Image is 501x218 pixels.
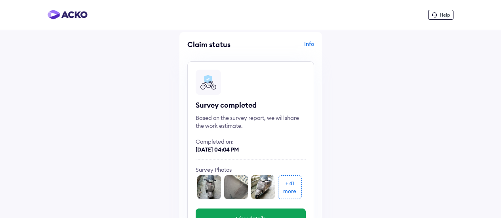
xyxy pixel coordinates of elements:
[253,40,314,55] div: Info
[196,166,306,174] div: Survey Photos
[196,138,306,146] div: Completed on:
[196,114,306,130] div: Based on the survey report, we will share the work estimate.
[224,175,248,199] img: front
[48,10,88,19] img: horizontal-gradient.png
[440,12,450,18] span: Help
[251,175,275,199] img: front_l_corner
[196,146,306,154] div: [DATE] 04:04 PM
[187,40,249,49] div: Claim status
[197,175,221,199] img: front
[286,179,294,187] div: + 41
[283,187,296,195] div: more
[196,100,306,110] div: Survey completed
